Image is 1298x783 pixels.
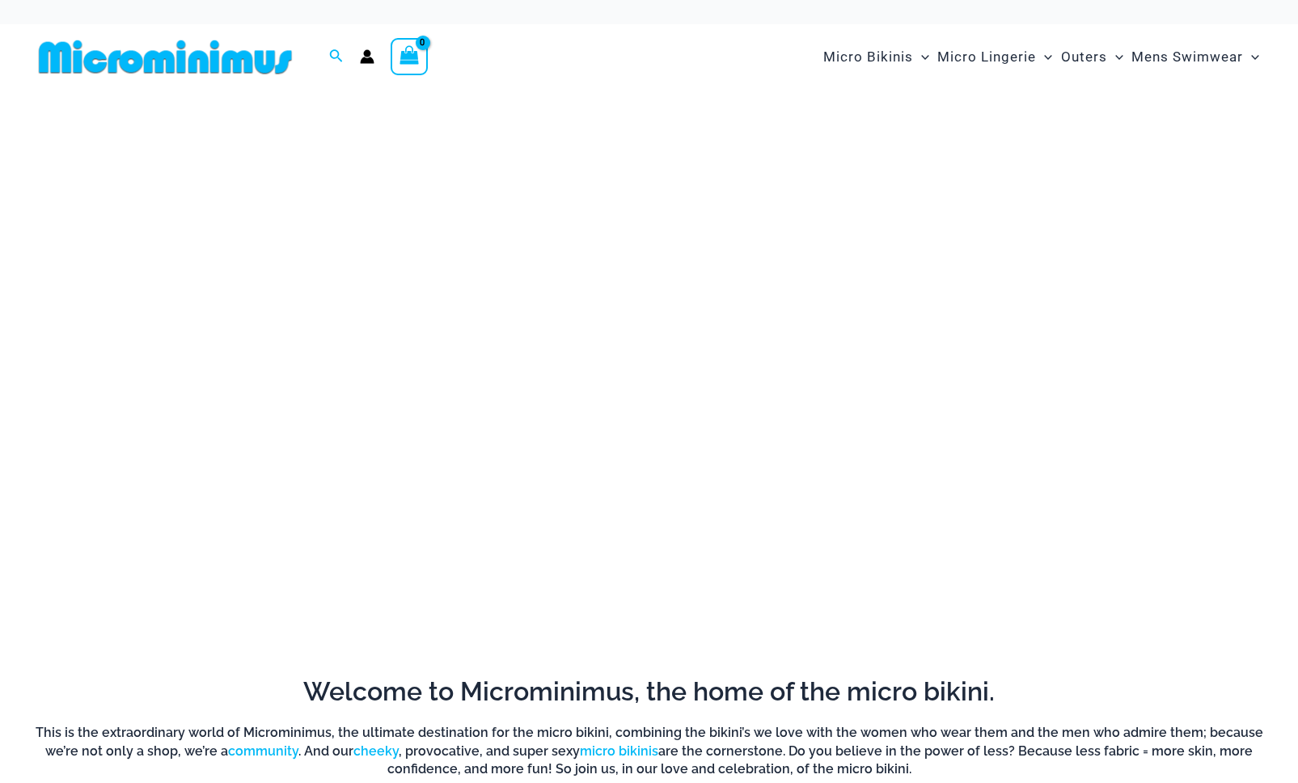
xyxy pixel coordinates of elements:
[937,36,1036,78] span: Micro Lingerie
[1061,36,1107,78] span: Outers
[1057,32,1127,82] a: OutersMenu ToggleMenu Toggle
[1131,36,1243,78] span: Mens Swimwear
[580,743,658,759] a: micro bikinis
[32,675,1266,709] h2: Welcome to Microminimus, the home of the micro bikini.
[360,49,374,64] a: Account icon link
[933,32,1056,82] a: Micro LingerieMenu ToggleMenu Toggle
[353,743,399,759] a: cheeky
[913,36,929,78] span: Menu Toggle
[1107,36,1123,78] span: Menu Toggle
[1036,36,1052,78] span: Menu Toggle
[1243,36,1259,78] span: Menu Toggle
[391,38,428,75] a: View Shopping Cart, empty
[817,30,1266,84] nav: Site Navigation
[823,36,913,78] span: Micro Bikinis
[32,724,1266,778] h6: This is the extraordinary world of Microminimus, the ultimate destination for the micro bikini, c...
[228,743,298,759] a: community
[819,32,933,82] a: Micro BikinisMenu ToggleMenu Toggle
[1127,32,1263,82] a: Mens SwimwearMenu ToggleMenu Toggle
[329,47,344,67] a: Search icon link
[32,39,298,75] img: MM SHOP LOGO FLAT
